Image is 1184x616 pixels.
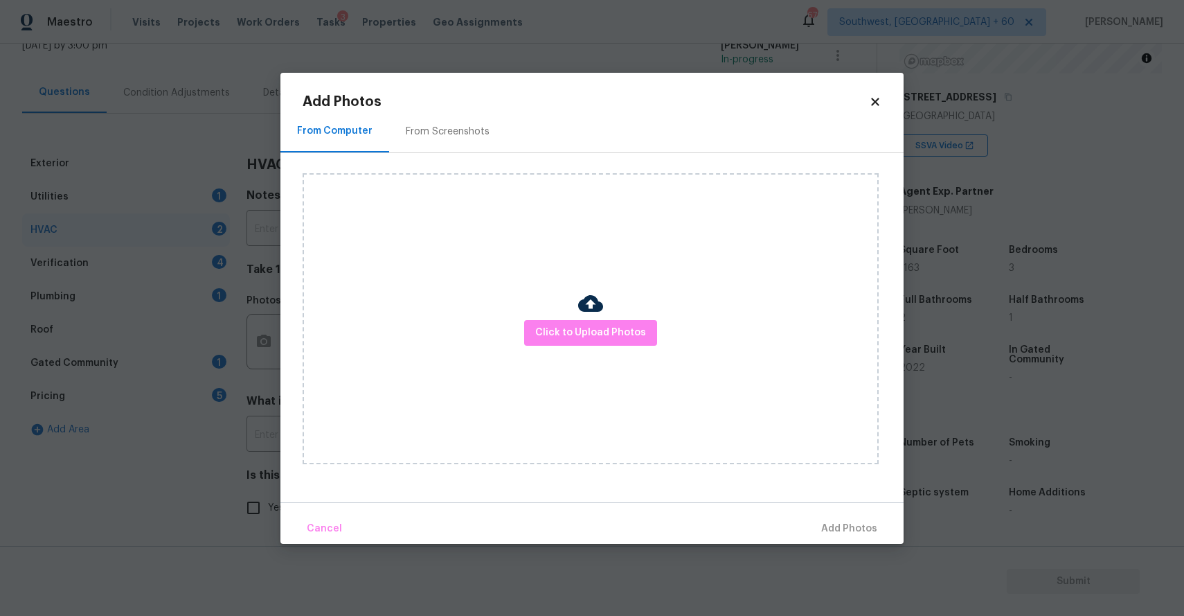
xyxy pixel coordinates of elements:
[406,125,490,139] div: From Screenshots
[524,320,657,346] button: Click to Upload Photos
[303,95,869,109] h2: Add Photos
[578,291,603,316] img: Cloud Upload Icon
[307,520,342,538] span: Cancel
[297,124,373,138] div: From Computer
[535,324,646,342] span: Click to Upload Photos
[301,514,348,544] button: Cancel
